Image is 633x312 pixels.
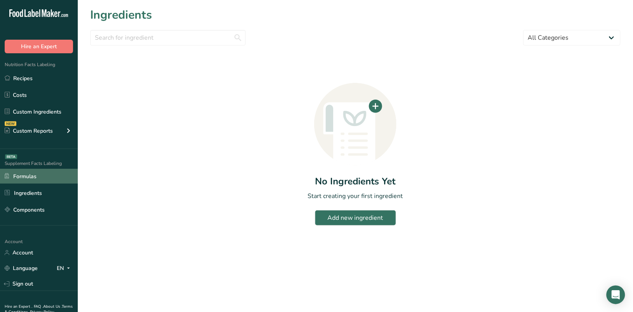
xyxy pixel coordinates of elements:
div: EN [57,264,73,273]
a: FAQ . [34,304,43,309]
button: Hire an Expert [5,40,73,53]
div: Open Intercom Messenger [607,286,625,304]
div: BETA [5,154,17,159]
div: No Ingredients Yet [315,174,396,188]
div: NEW [5,121,16,126]
a: Hire an Expert . [5,304,32,309]
h1: Ingredients [90,6,152,24]
div: Custom Reports [5,127,53,135]
div: Start creating your first ingredient [308,191,403,201]
a: Language [5,261,38,275]
input: Search for ingredient [90,30,246,46]
a: About Us . [43,304,62,309]
button: Add new ingredient [315,210,396,226]
div: Add new ingredient [328,213,383,223]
